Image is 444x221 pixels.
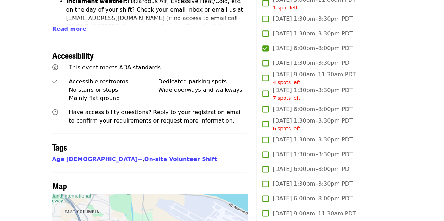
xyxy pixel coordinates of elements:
span: [DATE] 1:30pm–3:30pm PDT [273,150,352,159]
span: [DATE] 1:30pm–3:30pm PDT [273,117,352,132]
span: [DATE] 6:00pm–8:00pm PDT [273,105,352,113]
span: [DATE] 1:30pm–3:30pm PDT [273,180,352,188]
span: Map [52,179,67,192]
span: This event meets ADA standards [69,64,161,71]
a: On-site Volunteer Shift [144,156,217,163]
span: , [52,156,144,163]
span: [DATE] 9:00am–11:30am PDT [273,209,356,217]
span: Accessibility [52,49,94,61]
span: [DATE] 6:00pm–8:00pm PDT [273,194,352,203]
span: [DATE] 1:30pm–3:30pm PDT [273,136,352,144]
button: Read more [52,25,86,33]
span: Read more [52,26,86,32]
span: 7 spots left [273,95,300,101]
span: Tags [52,141,67,153]
span: [DATE] 1:30pm–3:30pm PDT [273,59,352,67]
span: [DATE] 1:30pm–3:30pm PDT [273,86,352,102]
span: 1 spot left [273,5,298,11]
div: Wide doorways and walkways [158,86,248,94]
span: [DATE] 6:00pm–8:00pm PDT [273,165,352,173]
span: Have accessibility questions? Reply to your registration email to confirm your requirements or re... [69,109,242,124]
i: question-circle icon [52,109,58,116]
a: Age [DEMOGRAPHIC_DATA]+ [52,156,143,163]
div: No stairs or steps [69,86,158,94]
i: universal-access icon [52,64,58,71]
span: [DATE] 1:30pm–3:30pm PDT [273,15,352,23]
span: 4 spots left [273,80,300,85]
span: 6 spots left [273,126,300,131]
i: check icon [52,78,57,85]
div: Accessible restrooms [69,77,158,86]
div: Mainly flat ground [69,94,158,103]
span: [DATE] 6:00pm–8:00pm PDT [273,44,352,53]
div: Dedicated parking spots [158,77,248,86]
span: [DATE] 9:00am–11:30am PDT [273,70,356,86]
span: [DATE] 1:30pm–3:30pm PDT [273,29,352,38]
